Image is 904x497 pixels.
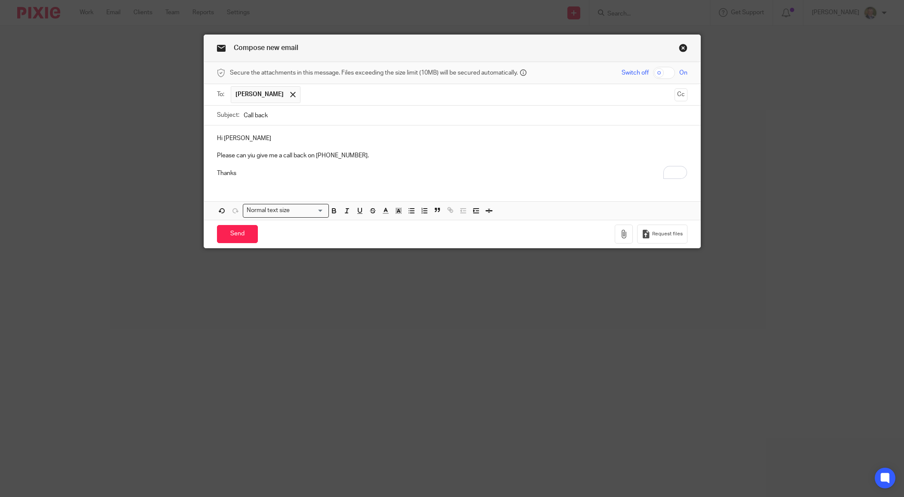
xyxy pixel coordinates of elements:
[652,231,683,238] span: Request files
[204,125,700,184] div: To enrich screen reader interactions, please activate Accessibility in Grammarly extension settings
[217,90,226,99] label: To:
[245,206,292,215] span: Normal text size
[217,225,258,244] input: Send
[230,69,518,77] span: Secure the attachments in this message. Files exceeding the size limit (10MB) will be secured aut...
[217,169,687,178] p: Thanks
[235,90,284,99] span: [PERSON_NAME]
[217,151,687,160] p: Please can yiu give me a call back on [PHONE_NUMBER].
[217,134,687,143] p: Hi [PERSON_NAME]
[622,69,649,77] span: Switch off
[675,88,687,101] button: Cc
[234,44,298,51] span: Compose new email
[243,204,329,217] div: Search for option
[292,206,323,215] input: Search for option
[679,44,687,55] a: Close this dialog window
[637,225,687,244] button: Request files
[217,111,239,119] label: Subject:
[679,69,687,77] span: On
